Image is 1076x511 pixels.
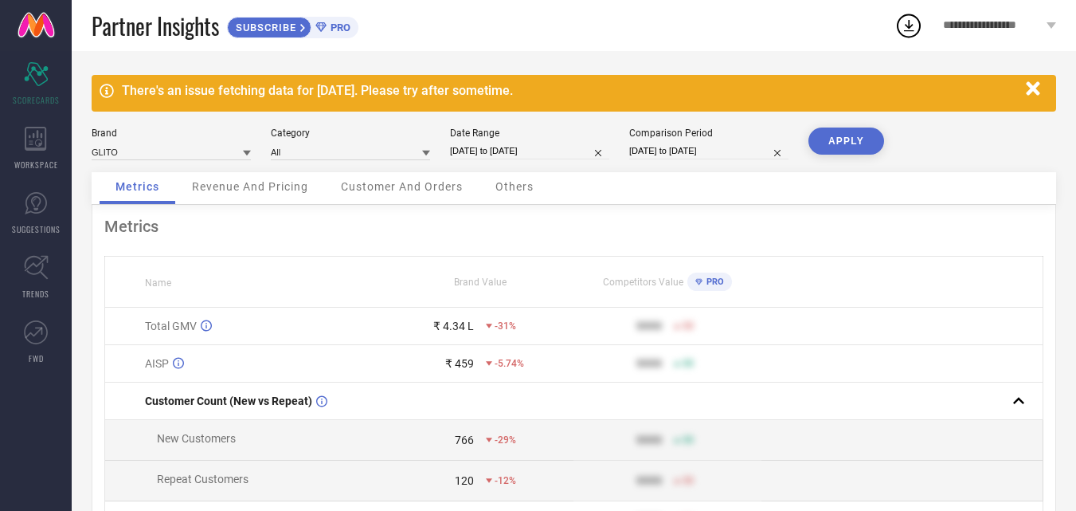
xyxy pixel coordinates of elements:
[629,128,788,139] div: Comparison Period
[327,22,350,33] span: PRO
[192,180,308,193] span: Revenue And Pricing
[495,180,534,193] span: Others
[450,128,609,139] div: Date Range
[454,277,507,288] span: Brand Value
[29,352,44,364] span: FWD
[228,22,300,33] span: SUBSCRIBE
[495,475,516,486] span: -12%
[683,475,694,486] span: 50
[145,320,197,332] span: Total GMV
[341,180,463,193] span: Customer And Orders
[683,358,694,369] span: 50
[495,434,516,446] span: -29%
[683,320,694,332] span: 50
[450,143,609,159] input: Select date range
[603,277,683,288] span: Competitors Value
[115,180,159,193] span: Metrics
[227,13,358,38] a: SUBSCRIBEPRO
[157,473,248,485] span: Repeat Customers
[12,223,61,235] span: SUGGESTIONS
[14,159,58,171] span: WORKSPACE
[702,277,724,287] span: PRO
[683,434,694,446] span: 50
[636,434,662,446] div: 9999
[22,288,49,300] span: TRENDS
[629,143,788,159] input: Select comparison period
[894,11,923,40] div: Open download list
[145,357,169,370] span: AISP
[92,10,219,42] span: Partner Insights
[636,474,662,487] div: 9999
[636,357,662,370] div: 9999
[455,434,474,446] div: 766
[271,128,430,139] div: Category
[122,83,1018,98] div: There's an issue fetching data for [DATE]. Please try after sometime.
[636,320,662,332] div: 9999
[92,128,251,139] div: Brand
[145,395,312,407] span: Customer Count (New vs Repeat)
[13,94,60,106] span: SCORECARDS
[157,432,236,445] span: New Customers
[455,474,474,487] div: 120
[808,128,884,155] button: APPLY
[433,320,474,332] div: ₹ 4.34 L
[145,277,171,289] span: Name
[495,320,516,332] span: -31%
[445,357,474,370] div: ₹ 459
[104,217,1043,236] div: Metrics
[495,358,524,369] span: -5.74%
